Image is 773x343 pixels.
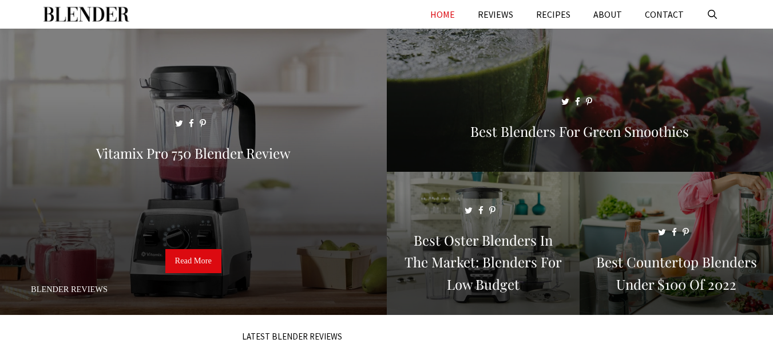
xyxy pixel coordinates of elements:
[31,285,108,294] a: Blender Reviews
[580,301,773,313] a: Best Countertop Blenders Under $100 of 2022
[387,301,580,313] a: Best Oster Blenders in the Market: Blenders for Low Budget
[165,249,221,273] a: Read More
[58,332,527,341] h3: LATEST BLENDER REVIEWS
